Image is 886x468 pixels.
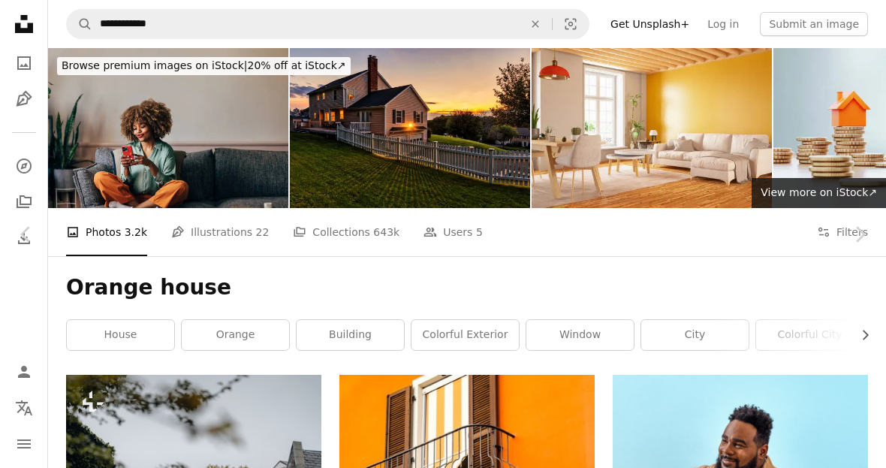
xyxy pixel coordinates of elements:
[62,59,247,71] span: Browse premium images on iStock |
[761,186,877,198] span: View more on iStock ↗
[411,320,519,350] a: colorful exterior
[9,48,39,78] a: Photos
[9,151,39,181] a: Explore
[297,320,404,350] a: building
[641,320,749,350] a: city
[851,320,868,350] button: scroll list to the right
[66,274,868,301] h1: Orange house
[817,208,868,256] button: Filters
[67,10,92,38] button: Search Unsplash
[290,48,530,208] img: Colonial house
[553,10,589,38] button: Visual search
[256,224,270,240] span: 22
[833,162,886,306] a: Next
[9,393,39,423] button: Language
[182,320,289,350] a: orange
[9,429,39,459] button: Menu
[66,9,589,39] form: Find visuals sitewide
[373,224,399,240] span: 643k
[9,84,39,114] a: Illustrations
[293,208,399,256] a: Collections 643k
[62,59,346,71] span: 20% off at iStock ↗
[756,320,863,350] a: colorful city
[532,48,772,208] img: Modern interior Design Sofa with Yellow Wall
[48,48,288,208] img: A Happy Beautiful Woman Texting On Her Mobile Phone While Relaxi
[476,224,483,240] span: 5
[9,357,39,387] a: Log in / Sign up
[752,178,886,208] a: View more on iStock↗
[519,10,552,38] button: Clear
[601,12,698,36] a: Get Unsplash+
[48,48,360,84] a: Browse premium images on iStock|20% off at iStock↗
[698,12,748,36] a: Log in
[171,208,269,256] a: Illustrations 22
[67,320,174,350] a: house
[760,12,868,36] button: Submit an image
[423,208,483,256] a: Users 5
[526,320,634,350] a: window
